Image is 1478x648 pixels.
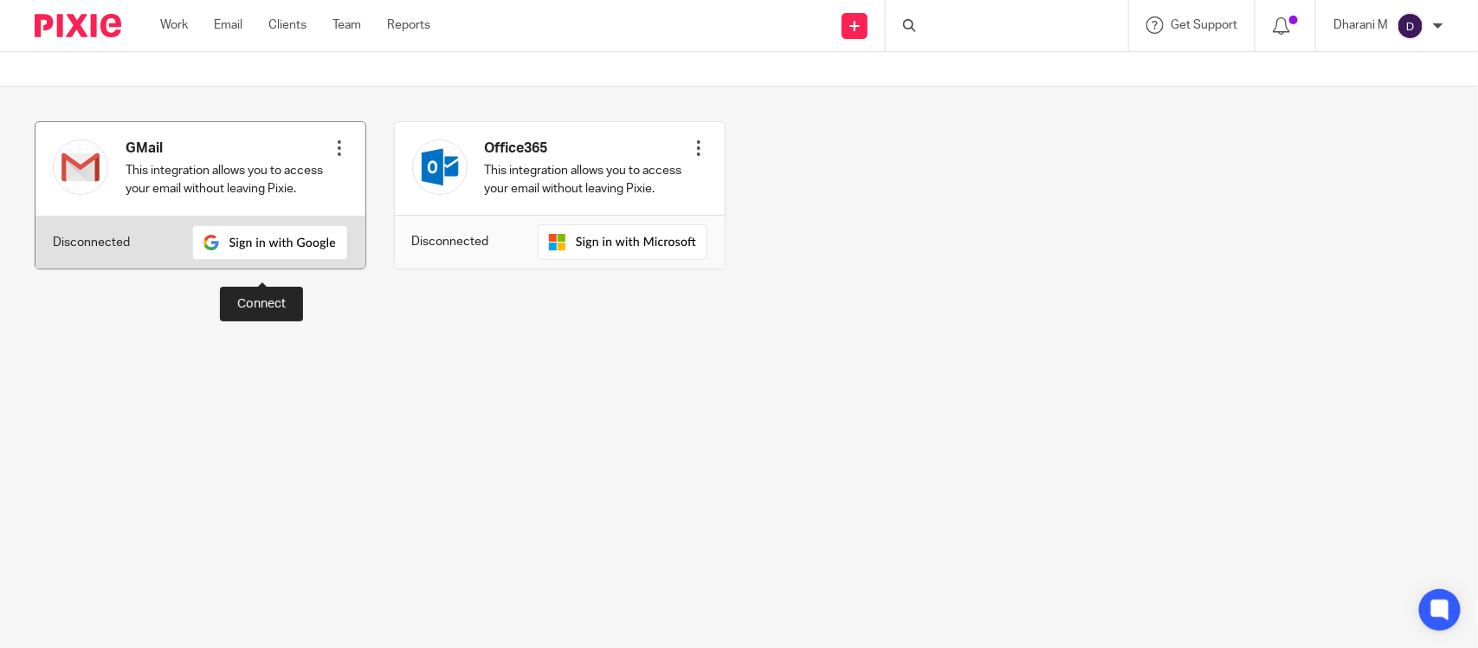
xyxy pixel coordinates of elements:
h4: Office365 [485,139,690,158]
a: Work [160,16,188,34]
img: sign-in-with-outlook.svg [538,224,707,260]
a: Clients [268,16,307,34]
img: Pixie [35,14,121,37]
h4: GMail [126,139,331,158]
img: sign-in-with-gmail.svg [192,225,348,260]
img: outlook.svg [412,139,468,195]
p: Disconnected [412,233,489,250]
p: This integration allows you to access your email without leaving Pixie. [485,162,690,198]
p: Disconnected [53,234,130,251]
p: This integration allows you to access your email without leaving Pixie. [126,162,331,198]
img: svg%3E [1397,12,1424,40]
span: Get Support [1171,19,1237,31]
a: Email [214,16,242,34]
p: Dharani M [1333,16,1388,34]
a: Team [332,16,361,34]
img: gmail.svg [53,139,108,195]
a: Reports [387,16,430,34]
